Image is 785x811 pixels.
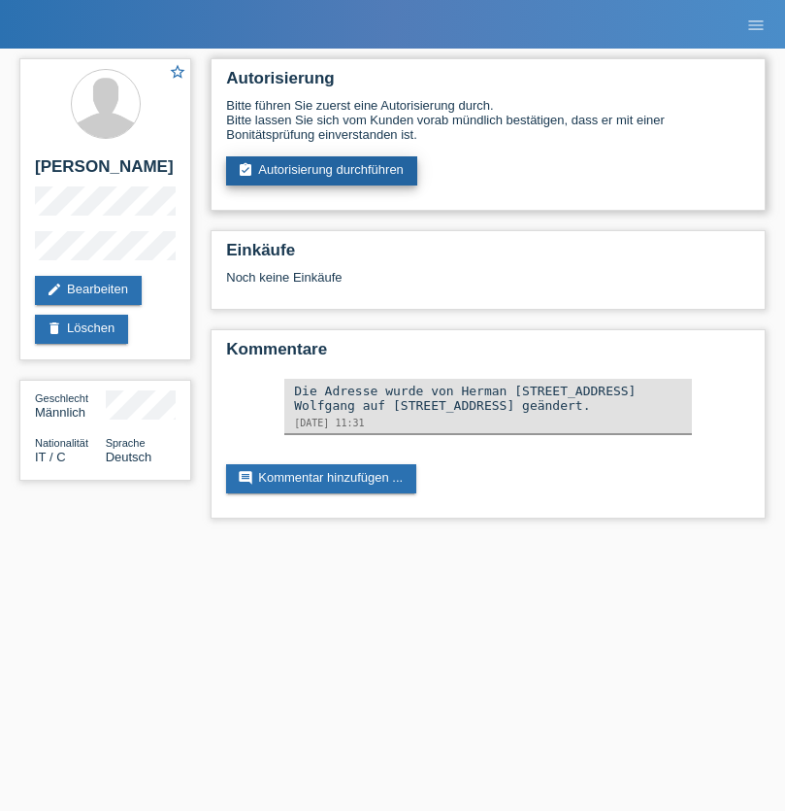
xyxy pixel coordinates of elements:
div: [DATE] 11:31 [294,418,682,428]
i: star_border [169,63,186,81]
i: assignment_turned_in [238,162,253,178]
span: Deutsch [106,450,152,464]
i: edit [47,282,62,297]
a: menu [736,18,775,30]
i: comment [238,470,253,486]
a: editBearbeiten [35,276,142,305]
h2: Einkäufe [226,241,750,270]
i: menu [746,16,766,35]
a: assignment_turned_inAutorisierung durchführen [226,156,417,186]
div: Männlich [35,390,106,420]
span: Geschlecht [35,392,88,404]
div: Noch keine Einkäufe [226,270,750,299]
h2: Kommentare [226,340,750,369]
span: Nationalität [35,437,88,449]
a: commentKommentar hinzufügen ... [226,464,416,493]
div: Bitte führen Sie zuerst eine Autorisierung durch. Bitte lassen Sie sich vom Kunden vorab mündlich... [226,98,750,142]
span: Italien / C / 30.05.1973 [35,450,66,464]
div: Die Adresse wurde von Herman [STREET_ADDRESS] Wolfgang auf [STREET_ADDRESS] geändert. [294,384,682,413]
h2: Autorisierung [226,69,750,98]
h2: [PERSON_NAME] [35,157,176,186]
span: Sprache [106,437,146,449]
i: delete [47,321,62,336]
a: deleteLöschen [35,315,128,344]
a: star_border [169,63,186,84]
